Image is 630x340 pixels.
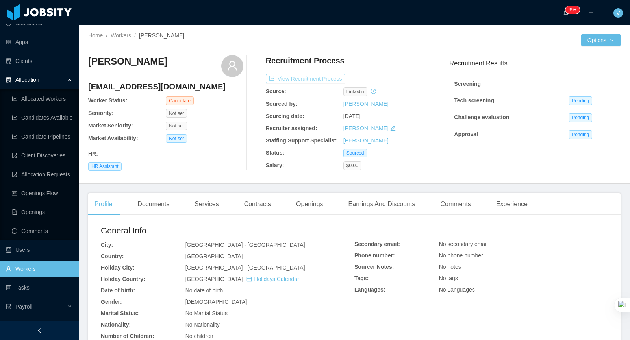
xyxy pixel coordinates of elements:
a: icon: exportView Recruitment Process [266,76,345,82]
button: Optionsicon: down [581,34,621,46]
b: Status: [266,150,284,156]
b: Languages: [354,286,385,293]
i: icon: plus [588,10,594,15]
div: Profile [88,193,119,215]
strong: Challenge evaluation [454,114,509,120]
span: [GEOGRAPHIC_DATA] [185,276,299,282]
span: HR Assistant [88,162,122,171]
a: icon: appstoreApps [6,34,72,50]
a: icon: profileTasks [6,280,72,296]
span: Not set [166,109,187,118]
span: Pending [569,96,592,105]
b: Staffing Support Specialist: [266,137,338,144]
a: icon: line-chartAllocated Workers [12,91,72,107]
span: linkedin [343,87,367,96]
a: icon: idcardOpenings Flow [12,185,72,201]
b: Tags: [354,275,369,281]
b: Date of birth: [101,287,135,294]
span: Pending [569,130,592,139]
div: Experience [490,193,534,215]
span: Pending [569,113,592,122]
b: Seniority: [88,110,114,116]
a: Workers [111,32,131,39]
span: V [616,8,620,18]
span: No children [185,333,213,339]
b: Number of Children: [101,333,154,339]
b: Market Seniority: [88,122,133,129]
span: [PERSON_NAME] [139,32,184,39]
span: / [134,32,136,39]
a: icon: auditClients [6,53,72,69]
span: No Marital Status [185,310,228,316]
span: No date of birth [185,287,223,294]
b: Nationality: [101,322,131,328]
h2: General Info [101,224,354,237]
span: [DEMOGRAPHIC_DATA] [185,299,247,305]
b: Holiday Country: [101,276,145,282]
b: Country: [101,253,124,259]
i: icon: calendar [246,276,252,282]
span: Allocation [15,77,39,83]
b: City: [101,242,113,248]
i: icon: user [227,60,238,71]
span: $0.00 [343,161,361,170]
div: No tags [439,274,608,283]
b: Sourced by: [266,101,298,107]
button: icon: exportView Recruitment Process [266,74,345,83]
i: icon: bell [563,10,569,15]
div: Documents [131,193,176,215]
a: [PERSON_NAME] [343,137,389,144]
i: icon: edit [390,126,396,131]
a: icon: calendarHolidays Calendar [246,276,299,282]
b: Recruiter assigned: [266,125,317,131]
span: No secondary email [439,241,488,247]
b: Sourcing date: [266,113,304,119]
span: / [106,32,107,39]
b: Worker Status: [88,97,127,103]
a: icon: file-searchClient Discoveries [12,148,72,163]
i: icon: solution [6,77,11,83]
a: icon: line-chartCandidate Pipelines [12,129,72,144]
span: [DATE] [343,113,361,119]
strong: Tech screening [454,97,494,103]
b: Holiday City: [101,264,135,271]
b: Gender: [101,299,122,305]
div: Services [188,193,225,215]
strong: Approval [454,131,478,137]
span: No Nationality [185,322,220,328]
span: [GEOGRAPHIC_DATA] - [GEOGRAPHIC_DATA] [185,264,305,271]
h4: Recruitment Process [266,55,345,66]
b: Phone number: [354,252,395,259]
b: Salary: [266,162,284,168]
a: icon: userWorkers [6,261,72,277]
span: Not set [166,122,187,130]
div: Contracts [238,193,277,215]
b: Marital Status: [101,310,139,316]
i: icon: file-protect [6,304,11,309]
a: [PERSON_NAME] [343,125,389,131]
h3: Recruitment Results [449,58,621,68]
b: Market Availability: [88,135,138,141]
span: Not set [166,134,187,143]
sup: 906 [565,6,580,14]
div: Openings [290,193,330,215]
b: Sourcer Notes: [354,264,394,270]
a: icon: line-chartCandidates Available [12,110,72,126]
i: icon: history [371,89,376,94]
span: No phone number [439,252,483,259]
span: No Languages [439,286,475,293]
a: [PERSON_NAME] [343,101,389,107]
div: Comments [434,193,477,215]
span: Payroll [15,303,32,310]
a: icon: messageComments [12,223,72,239]
a: Home [88,32,103,39]
span: Sourced [343,149,367,157]
h4: [EMAIL_ADDRESS][DOMAIN_NAME] [88,81,243,92]
strong: Screening [454,81,481,87]
span: [GEOGRAPHIC_DATA] - [GEOGRAPHIC_DATA] [185,242,305,248]
div: Earnings And Discounts [342,193,422,215]
span: Candidate [166,96,194,105]
a: icon: file-textOpenings [12,204,72,220]
b: Source: [266,88,286,94]
b: HR : [88,151,98,157]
